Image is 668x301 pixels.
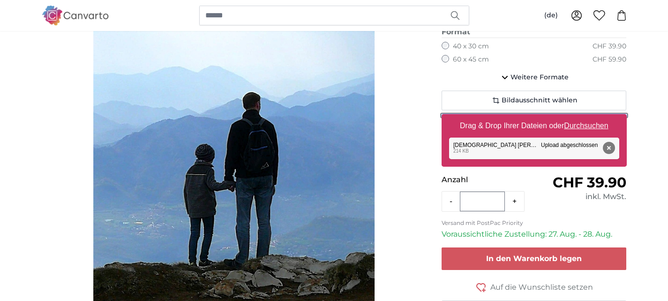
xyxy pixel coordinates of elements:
button: In den Warenkorb legen [442,247,627,270]
u: Durchsuchen [564,122,608,130]
div: CHF 59.90 [593,55,626,64]
button: + [505,192,524,211]
p: Versand mit PostPac Priority [442,219,627,227]
label: 40 x 30 cm [453,42,489,51]
p: Voraussichtliche Zustellung: 27. Aug. - 28. Aug. [442,229,627,240]
span: Auf die Wunschliste setzen [490,282,593,293]
p: Anzahl [442,174,534,185]
img: Canvarto [42,6,109,25]
legend: Format [442,26,627,38]
button: - [442,192,460,211]
span: Bildausschnitt wählen [502,96,578,105]
div: CHF 39.90 [593,42,626,51]
label: Drag & Drop Ihrer Dateien oder [456,116,612,135]
span: Weitere Formate [510,73,569,82]
button: Weitere Formate [442,68,627,87]
button: Bildausschnitt wählen [442,91,627,110]
span: CHF 39.90 [553,174,626,191]
button: Auf die Wunschliste setzen [442,281,627,293]
div: inkl. MwSt. [534,191,626,202]
button: (de) [537,7,565,24]
span: In den Warenkorb legen [486,254,582,263]
label: 60 x 45 cm [453,55,489,64]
